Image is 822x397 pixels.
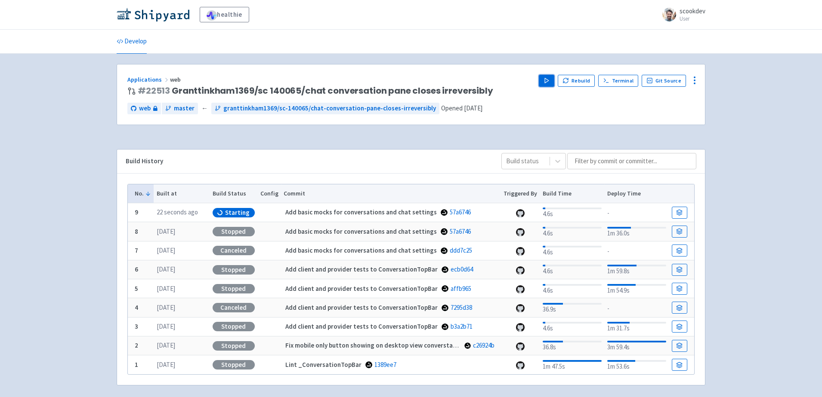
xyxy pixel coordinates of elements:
a: Build Details [672,264,687,276]
a: 57a6746 [450,227,471,235]
input: Filter by commit or committer... [567,153,696,169]
b: 1 [135,360,138,369]
a: healthie [200,7,249,22]
a: 7295d38 [451,303,472,311]
time: [DATE] [157,284,175,293]
div: - [607,207,666,218]
a: Build Details [672,226,687,238]
div: 4.6s [543,244,602,257]
div: Stopped [213,360,255,370]
strong: Fix mobile only button showing on desktop view converstations [285,341,468,349]
time: [DATE] [157,360,175,369]
div: 4.6s [543,282,602,296]
strong: Add client and provider tests to ConversationTopBar [285,303,438,311]
span: web [139,104,151,113]
b: 4 [135,303,138,311]
a: Build Details [672,321,687,333]
button: Rebuild [558,75,595,87]
div: 4.6s [543,225,602,238]
button: Play [539,75,554,87]
div: - [607,245,666,257]
time: [DATE] [157,303,175,311]
a: 1389ee7 [374,360,396,369]
time: [DATE] [157,246,175,254]
a: Build Details [672,207,687,219]
div: - [607,302,666,314]
th: Config [257,184,281,203]
div: 4.6s [543,263,602,276]
a: 57a6746 [450,208,471,216]
div: Canceled [213,246,255,255]
a: Terminal [598,75,638,87]
a: Git Source [642,75,686,87]
div: 1m 53.6s [607,358,666,372]
time: 22 seconds ago [157,208,198,216]
b: 7 [135,246,138,254]
div: 1m 47.5s [543,358,602,372]
strong: Add basic mocks for conversations and chat settings [285,246,437,254]
div: 1m 31.7s [607,320,666,333]
b: 9 [135,208,138,216]
a: Applications [127,76,170,83]
span: Granttinkham1369/sc 140065/chat conversation pane closes irreversibly [138,86,493,96]
a: c26924b [473,341,494,349]
a: Build Details [672,283,687,295]
a: Build Details [672,302,687,314]
span: scookdev [680,7,705,15]
a: Build Details [672,340,687,352]
a: Build Details [672,359,687,371]
a: granttinkham1369/sc-140065/chat-conversation-pane-closes-irreversibly [211,103,439,114]
b: 5 [135,284,138,293]
time: [DATE] [157,227,175,235]
strong: Add client and provider tests to ConversationTopBar [285,322,438,330]
div: Stopped [213,265,255,275]
th: Build Status [210,184,257,203]
span: granttinkham1369/sc-140065/chat-conversation-pane-closes-irreversibly [223,104,436,113]
div: 4.6s [543,320,602,333]
th: Build Time [540,184,604,203]
b: 8 [135,227,138,235]
div: 36.8s [543,339,602,352]
div: Build History [126,156,488,166]
div: Stopped [213,341,255,351]
time: [DATE] [157,341,175,349]
time: [DATE] [157,322,175,330]
div: 4.6s [543,206,602,219]
div: 1m 59.8s [607,263,666,276]
th: Deploy Time [604,184,669,203]
div: 3m 59.4s [607,339,666,352]
th: Built at [154,184,210,203]
div: Stopped [213,227,255,236]
small: User [680,16,705,21]
span: Opened [441,104,482,112]
strong: Add client and provider tests to ConversationTopBar [285,284,438,293]
a: scookdev User [657,8,705,21]
a: master [162,103,198,114]
b: 3 [135,322,138,330]
time: [DATE] [157,265,175,273]
div: Stopped [213,322,255,331]
button: No. [135,189,151,198]
span: master [174,104,195,113]
a: Develop [117,30,147,54]
a: affb965 [451,284,471,293]
a: ddd7c25 [450,246,472,254]
th: Triggered By [501,184,540,203]
a: Build Details [672,244,687,257]
div: 36.9s [543,301,602,315]
a: ecb0d64 [451,265,473,273]
a: #22513 [138,85,170,97]
div: 1m 54.9s [607,282,666,296]
div: 1m 36.0s [607,225,666,238]
b: 6 [135,265,138,273]
strong: Add basic mocks for conversations and chat settings [285,227,437,235]
a: b3a2b71 [451,322,473,330]
img: Shipyard logo [117,8,189,21]
div: Canceled [213,303,255,312]
time: [DATE] [464,104,482,112]
b: 2 [135,341,138,349]
strong: Add basic mocks for conversations and chat settings [285,208,437,216]
span: web [170,76,182,83]
div: Stopped [213,284,255,293]
strong: Add client and provider tests to ConversationTopBar [285,265,438,273]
